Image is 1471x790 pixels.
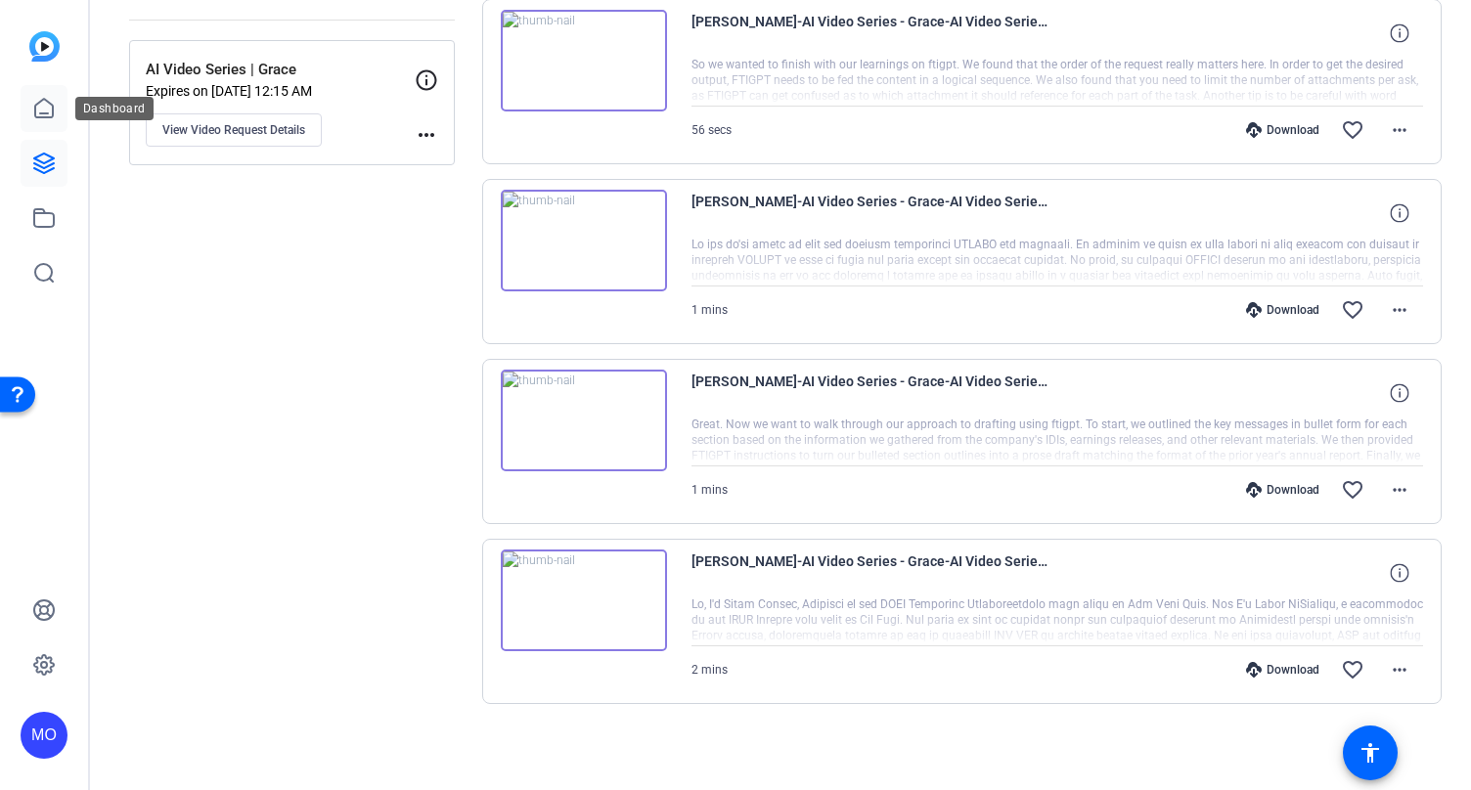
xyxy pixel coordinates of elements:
div: Download [1236,302,1329,318]
p: Expires on [DATE] 12:15 AM [146,83,415,99]
span: 56 secs [691,123,732,137]
img: thumb-nail [501,370,667,471]
mat-icon: more_horiz [1388,658,1411,681]
mat-icon: more_horiz [1388,478,1411,502]
mat-icon: favorite_border [1341,118,1364,142]
p: AI Video Series | Grace [146,59,415,81]
span: 1 mins [691,483,728,497]
span: [PERSON_NAME]-AI Video Series - Grace-AI Video Series - Grace-1758897891016-webcam [691,370,1053,417]
div: MO [21,712,67,759]
span: View Video Request Details [162,122,305,138]
button: View Video Request Details [146,113,322,147]
img: thumb-nail [501,190,667,291]
mat-icon: more_horiz [1388,298,1411,322]
span: [PERSON_NAME]-AI Video Series - Grace-AI Video Series - Grace-1758896029703-webcam [691,549,1053,596]
div: Download [1236,662,1329,678]
span: 1 mins [691,303,728,317]
div: Download [1236,122,1329,138]
img: thumb-nail [501,549,667,651]
span: 2 mins [691,663,728,677]
mat-icon: more_horiz [1388,118,1411,142]
span: [PERSON_NAME]-AI Video Series - Grace-AI Video Series - Grace-1758898398650-webcam [691,10,1053,57]
span: [PERSON_NAME]-AI Video Series - Grace-AI Video Series - Grace-1758898106663-webcam [691,190,1053,237]
mat-icon: accessibility [1359,741,1382,765]
img: blue-gradient.svg [29,31,60,62]
mat-icon: more_horiz [415,123,438,147]
mat-icon: favorite_border [1341,298,1364,322]
mat-icon: favorite_border [1341,478,1364,502]
img: thumb-nail [501,10,667,111]
div: Download [1236,482,1329,498]
mat-icon: favorite_border [1341,658,1364,681]
div: Dashboard [75,97,154,120]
